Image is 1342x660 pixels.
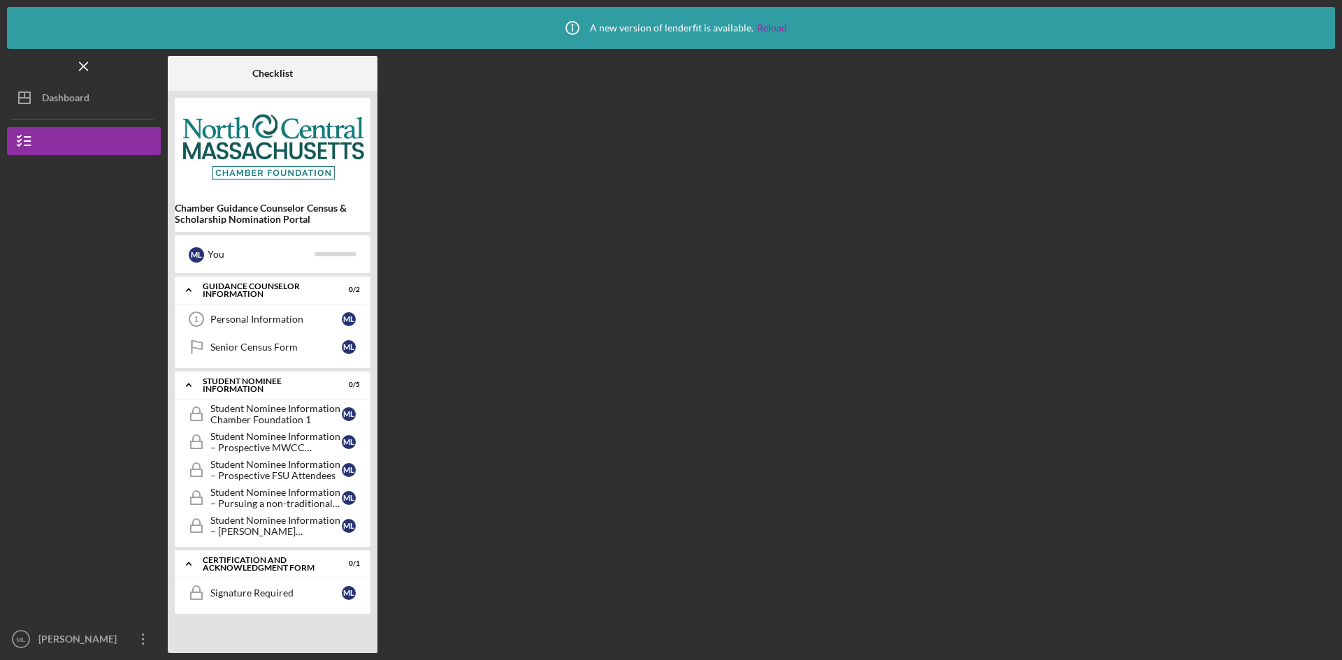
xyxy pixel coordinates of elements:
a: Senior Census FormML [182,333,363,361]
div: M L [342,586,356,600]
a: Student Nominee Information – [PERSON_NAME] ScholarshipML [182,512,363,540]
div: M L [342,435,356,449]
a: Student Nominee Information Chamber Foundation 1ML [182,400,363,428]
div: 0 / 2 [335,286,360,294]
a: Student Nominee Information – Prospective FSU AttendeesML [182,456,363,484]
img: Product logo [175,105,370,189]
div: Student Nominee Information – [PERSON_NAME] Scholarship [210,515,342,537]
a: 1Personal InformationML [182,305,363,333]
div: Signature Required [210,587,342,599]
div: Student Nominee Information Chamber Foundation 1 [210,403,342,425]
div: Guidance Counselor Information [203,282,325,298]
div: Student Nominee Information [203,377,325,393]
a: Signature RequiredML [182,579,363,607]
text: ML [16,636,26,643]
div: M L [342,407,356,421]
button: Dashboard [7,84,161,112]
div: M L [342,463,356,477]
div: 0 / 1 [335,559,360,568]
div: M L [342,312,356,326]
a: Student Nominee Information – Prospective MWCC AttendeesML [182,428,363,456]
div: M L [342,340,356,354]
div: M L [342,519,356,533]
div: Student Nominee Information – Prospective MWCC Attendees [210,431,342,453]
tspan: 1 [194,315,199,323]
div: A new version of lenderfit is available. [555,10,787,45]
b: Chamber Guidance Counselor Census & Scholarship Nomination Portal [175,203,370,225]
a: Reload [757,22,787,34]
div: Student Nominee Information – Pursuing a non-traditional career [210,487,342,509]
b: Checklist [252,68,293,79]
a: Student Nominee Information – Pursuing a non-traditional careerML [182,484,363,512]
div: Personal Information [210,314,342,325]
div: Senior Census Form [210,342,342,353]
div: You [208,242,315,266]
button: ML[PERSON_NAME] [7,625,161,653]
div: Student Nominee Information – Prospective FSU Attendees [210,459,342,481]
div: M L [342,491,356,505]
div: Certification and Acknowledgment Form [203,556,325,572]
div: [PERSON_NAME] [35,625,126,657]
div: 0 / 5 [335,381,360,389]
div: M L [189,247,204,263]
div: Dashboard [42,84,89,115]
